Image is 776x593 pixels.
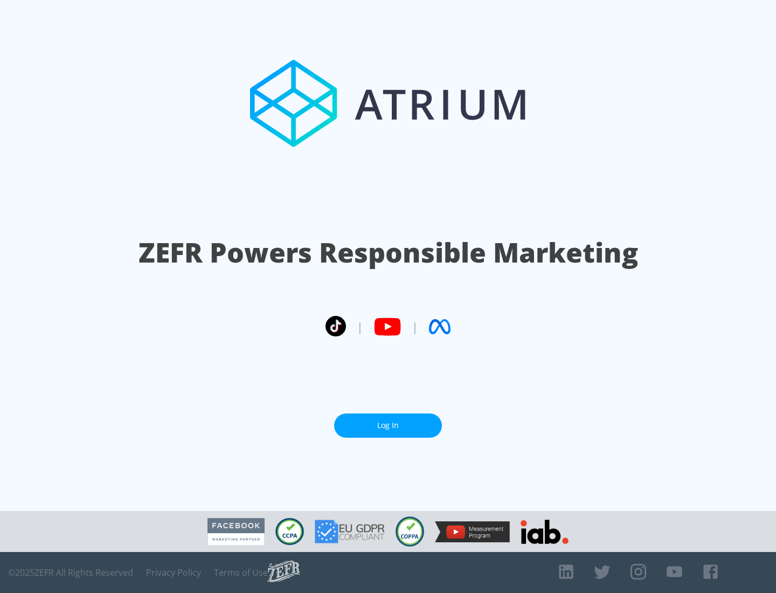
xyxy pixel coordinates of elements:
h1: ZEFR Powers Responsible Marketing [138,234,638,271]
span: | [357,319,363,335]
img: YouTube Measurement Program [435,521,510,542]
a: Terms of Use [214,567,268,578]
a: Privacy Policy [146,567,201,578]
span: © 2025 ZEFR All Rights Reserved [8,567,133,578]
img: CCPA Compliant [275,518,304,545]
a: Log In [334,413,442,438]
img: Facebook Marketing Partner [207,518,265,546]
img: GDPR Compliant [315,520,385,543]
img: COPPA Compliant [396,516,424,547]
img: IAB [521,520,569,544]
span: | [412,319,418,335]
